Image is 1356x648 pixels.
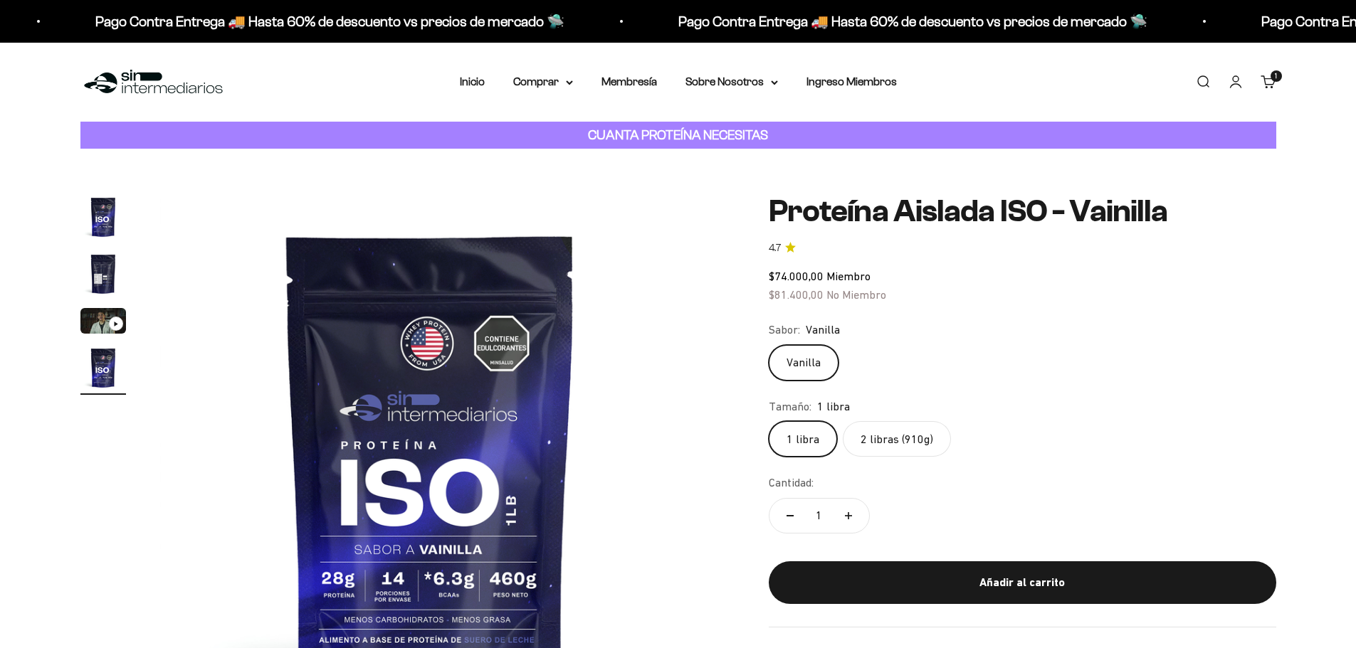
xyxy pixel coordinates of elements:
[460,75,485,87] a: Inicio
[80,308,126,338] button: Ir al artículo 3
[80,251,126,301] button: Ir al artículo 2
[769,398,811,416] legend: Tamaño:
[769,288,824,301] span: $81.400,00
[826,288,886,301] span: No Miembro
[513,73,573,91] summary: Comprar
[677,10,1146,33] p: Pago Contra Entrega 🚚 Hasta 60% de descuento vs precios de mercado 🛸
[80,345,126,395] button: Ir al artículo 4
[1275,73,1277,80] span: 1
[769,240,1276,256] a: 4.74.7 de 5.0 estrellas
[817,398,850,416] span: 1 libra
[80,194,126,244] button: Ir al artículo 1
[826,270,871,282] span: Miembro
[769,561,1276,604] button: Añadir al carrito
[80,194,126,240] img: Proteína Aislada ISO - Vainilla
[828,499,869,533] button: Aumentar cantidad
[806,321,840,339] span: Vanilla
[769,474,814,492] label: Cantidad:
[769,270,824,282] span: $74.000,00
[80,251,126,297] img: Proteína Aislada ISO - Vainilla
[797,573,1248,592] div: Añadir al carrito
[588,127,768,142] strong: CUANTA PROTEÍNA NECESITAS
[685,73,778,91] summary: Sobre Nosotros
[94,10,563,33] p: Pago Contra Entrega 🚚 Hasta 60% de descuento vs precios de mercado 🛸
[601,75,657,87] a: Membresía
[806,75,897,87] a: Ingreso Miembros
[769,321,800,339] legend: Sabor:
[769,499,811,533] button: Reducir cantidad
[80,345,126,391] img: Proteína Aislada ISO - Vainilla
[769,240,781,256] span: 4.7
[769,194,1276,228] h1: Proteína Aislada ISO - Vainilla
